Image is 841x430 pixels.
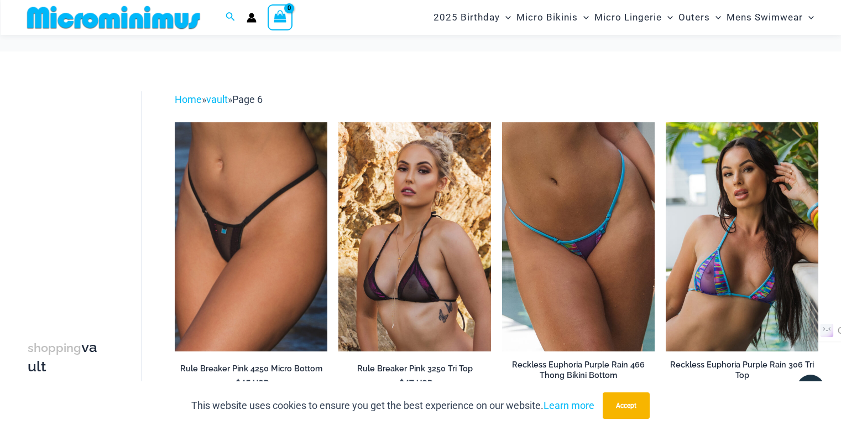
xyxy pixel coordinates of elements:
[338,364,491,374] h2: Rule Breaker Pink 3250 Tri Top
[433,3,500,32] span: 2025 Birthday
[666,360,818,380] h2: Reckless Euphoria Purple Rain 306 Tri Top
[710,3,721,32] span: Menu Toggle
[727,3,803,32] span: Mens Swimwear
[232,94,263,105] span: Page 6
[724,3,817,32] a: Mens SwimwearMenu ToggleMenu Toggle
[23,5,205,30] img: MM SHOP LOGO FLAT
[666,360,818,385] a: Reckless Euphoria Purple Rain 306 Tri Top
[399,379,433,389] bdi: 47 USD
[175,122,327,351] img: Rule Breaker Pink 4250 Bottom 02
[502,122,655,351] a: Reckless Euphoria Purple Rain 466 Bottom 01Reckless Euphoria Purple Rain 466 Bottom 02Reckless Eu...
[226,11,236,24] a: Search icon link
[175,364,327,374] h2: Rule Breaker Pink 4250 Micro Bottom
[803,3,814,32] span: Menu Toggle
[592,3,676,32] a: Micro LingerieMenu ToggleMenu Toggle
[502,360,655,385] a: Reckless Euphoria Purple Rain 466 Thong Bikini Bottom
[666,122,818,351] img: Reckless Euphoria Purple Rain 306 Top 01
[544,400,594,411] a: Learn more
[676,3,724,32] a: OutersMenu ToggleMenu Toggle
[175,94,263,105] span: » »
[28,82,127,304] iframe: TrustedSite Certified
[28,338,102,376] h3: vault
[191,397,594,414] p: This website uses cookies to ensure you get the best experience on our website.
[338,364,491,378] a: Rule Breaker Pink 3250 Tri Top
[28,341,81,355] span: shopping
[514,3,592,32] a: Micro BikinisMenu ToggleMenu Toggle
[175,122,327,351] a: Rule Breaker Pink 4250 Bottom 02Rule Breaker Pink 4250 Bottom 01Rule Breaker Pink 4250 Bottom 01
[502,360,655,380] h2: Reckless Euphoria Purple Rain 466 Thong Bikini Bottom
[594,3,662,32] span: Micro Lingerie
[500,3,511,32] span: Menu Toggle
[175,364,327,378] a: Rule Breaker Pink 4250 Micro Bottom
[431,3,514,32] a: 2025 BirthdayMenu ToggleMenu Toggle
[666,122,818,351] a: Reckless Euphoria Purple Rain 306 Top 01Reckless Euphoria Purple Rain 306 Top 02Reckless Euphoria...
[206,94,228,105] a: vault
[516,3,578,32] span: Micro Bikinis
[662,3,673,32] span: Menu Toggle
[603,392,650,419] button: Accept
[429,2,819,33] nav: Site Navigation
[338,122,491,351] img: Rule Breaker Pink 3250 Top 01
[236,379,241,389] span: $
[175,94,202,105] a: Home
[678,3,710,32] span: Outers
[236,379,270,389] bdi: 45 USD
[578,3,589,32] span: Menu Toggle
[399,379,404,389] span: $
[502,122,655,351] img: Reckless Euphoria Purple Rain 466 Bottom 01
[268,4,293,30] a: View Shopping Cart, empty
[338,122,491,351] a: Rule Breaker Pink 3250 Top 01Rule Breaker Pink 3250 Top 02Rule Breaker Pink 3250 Top 02
[247,13,257,23] a: Account icon link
